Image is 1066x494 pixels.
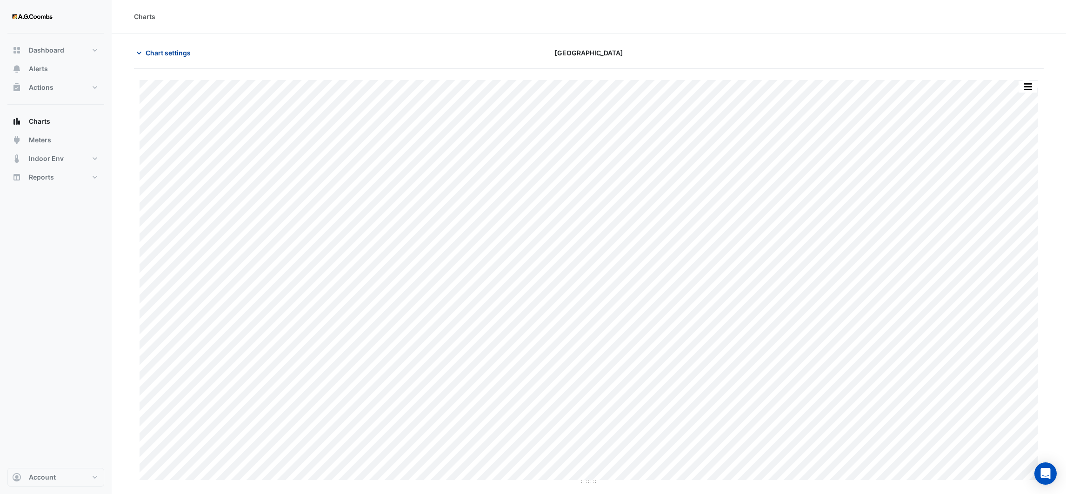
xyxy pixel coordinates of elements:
[29,46,64,55] span: Dashboard
[7,78,104,97] button: Actions
[29,83,53,92] span: Actions
[134,45,197,61] button: Chart settings
[7,60,104,78] button: Alerts
[7,149,104,168] button: Indoor Env
[146,48,191,58] span: Chart settings
[7,112,104,131] button: Charts
[12,83,21,92] app-icon: Actions
[7,41,104,60] button: Dashboard
[7,131,104,149] button: Meters
[12,135,21,145] app-icon: Meters
[29,117,50,126] span: Charts
[29,473,56,482] span: Account
[554,48,623,58] span: [GEOGRAPHIC_DATA]
[12,46,21,55] app-icon: Dashboard
[29,135,51,145] span: Meters
[12,154,21,163] app-icon: Indoor Env
[29,154,64,163] span: Indoor Env
[134,12,155,21] div: Charts
[11,7,53,26] img: Company Logo
[29,173,54,182] span: Reports
[29,64,48,73] span: Alerts
[7,468,104,487] button: Account
[1034,462,1057,485] div: Open Intercom Messenger
[7,168,104,187] button: Reports
[1019,81,1037,93] button: More Options
[12,173,21,182] app-icon: Reports
[12,117,21,126] app-icon: Charts
[12,64,21,73] app-icon: Alerts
